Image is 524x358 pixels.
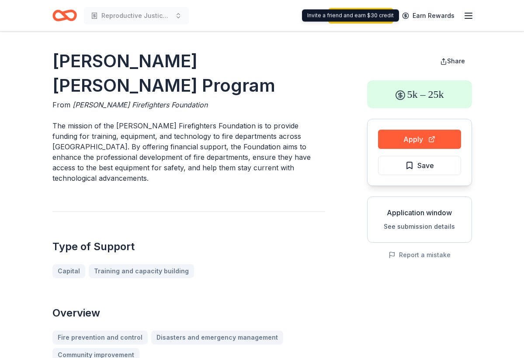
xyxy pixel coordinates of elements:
h2: Type of Support [52,240,325,254]
div: From [52,100,325,110]
button: Share [433,52,472,70]
div: Invite a friend and earn $30 credit [302,10,399,22]
a: Training and capacity building [89,264,194,278]
a: Capital [52,264,85,278]
span: Save [417,160,434,171]
button: See submission details [384,221,455,232]
div: 5k – 25k [367,80,472,108]
button: Save [378,156,461,175]
button: Apply [378,130,461,149]
h2: Overview [52,306,325,320]
a: Start free trial [328,8,393,24]
p: The mission of the [PERSON_NAME] Firefighters Foundation is to provide funding for training, equi... [52,120,325,183]
a: Home [52,5,77,26]
span: Share [447,57,465,65]
button: Report a mistake [389,250,451,260]
a: Earn Rewards [397,8,460,24]
div: Application window [375,207,465,218]
span: Reproductive Justice For Families [101,10,171,21]
button: Reproductive Justice For Families [84,7,189,24]
h1: [PERSON_NAME] [PERSON_NAME] Program [52,49,325,98]
span: [PERSON_NAME] Firefighters Foundation [73,100,208,109]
